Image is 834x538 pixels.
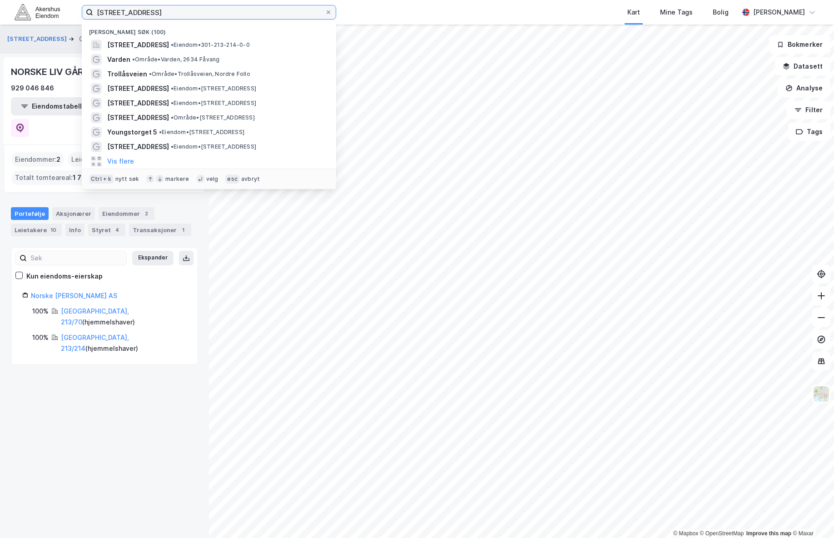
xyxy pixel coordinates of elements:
[79,34,106,45] div: Gårdeier
[778,79,830,97] button: Analyse
[61,306,187,328] div: ( hjemmelshaver )
[789,494,834,538] iframe: Chat Widget
[171,85,256,92] span: Eiendom • [STREET_ADDRESS]
[132,56,135,63] span: •
[107,69,147,80] span: Trollåsveien
[132,251,174,265] button: Ekspander
[159,129,162,135] span: •
[32,306,49,317] div: 100%
[107,112,169,123] span: [STREET_ADDRESS]
[93,5,325,19] input: Søk på adresse, matrikkel, gårdeiere, leietakere eller personer
[26,271,103,282] div: Kun eiendoms-eierskap
[7,35,69,44] button: [STREET_ADDRESS]
[107,98,169,109] span: [STREET_ADDRESS]
[115,175,139,183] div: nytt søk
[11,83,54,94] div: 929 046 846
[813,385,830,403] img: Z
[49,225,58,234] div: 10
[171,100,256,107] span: Eiendom • [STREET_ADDRESS]
[787,101,830,119] button: Filter
[171,143,174,150] span: •
[171,100,174,106] span: •
[142,209,151,218] div: 2
[171,114,174,121] span: •
[107,40,169,50] span: [STREET_ADDRESS]
[179,225,188,234] div: 1
[171,41,174,48] span: •
[171,114,255,121] span: Område • [STREET_ADDRESS]
[225,174,239,184] div: esc
[107,54,130,65] span: Varden
[129,224,191,236] div: Transaksjoner
[11,207,49,220] div: Portefølje
[165,175,189,183] div: markere
[107,83,169,94] span: [STREET_ADDRESS]
[171,143,256,150] span: Eiendom • [STREET_ADDRESS]
[11,224,62,236] div: Leietakere
[746,530,791,537] a: Improve this map
[700,530,744,537] a: OpenStreetMap
[32,332,49,343] div: 100%
[68,152,132,167] div: Leide lokasjoner :
[27,251,126,265] input: Søk
[89,174,114,184] div: Ctrl + k
[107,127,157,138] span: Youngstorget 5
[789,494,834,538] div: Kontrollprogram for chat
[171,41,250,49] span: Eiendom • 301-213-214-0-0
[73,172,98,183] span: 1 728 ㎡
[149,70,152,77] span: •
[171,85,174,92] span: •
[673,530,698,537] a: Mapbox
[52,207,95,220] div: Aksjonærer
[775,57,830,75] button: Datasett
[713,7,729,18] div: Bolig
[65,224,84,236] div: Info
[660,7,693,18] div: Mine Tags
[11,65,118,79] div: NORSKE LIV GÅRDEN AS
[241,175,260,183] div: avbryt
[788,123,830,141] button: Tags
[159,129,244,136] span: Eiendom • [STREET_ADDRESS]
[61,332,187,354] div: ( hjemmelshaver )
[11,170,101,185] div: Totalt tomteareal :
[107,156,134,167] button: Vis flere
[627,7,640,18] div: Kart
[15,4,60,20] img: akershus-eiendom-logo.9091f326c980b4bce74ccdd9f866810c.svg
[99,207,154,220] div: Eiendommer
[61,307,129,326] a: [GEOGRAPHIC_DATA], 213/70
[149,70,250,78] span: Område • Trollåsveien, Nordre Follo
[206,175,218,183] div: velg
[753,7,805,18] div: [PERSON_NAME]
[11,97,92,115] button: Eiendomstabell
[31,292,117,299] a: Norske [PERSON_NAME] AS
[107,141,169,152] span: [STREET_ADDRESS]
[61,334,129,352] a: [GEOGRAPHIC_DATA], 213/214
[88,224,125,236] div: Styret
[113,225,122,234] div: 4
[769,35,830,54] button: Bokmerker
[132,56,219,63] span: Område • Varden, 2634 Fåvang
[56,154,60,165] span: 2
[11,152,64,167] div: Eiendommer :
[82,21,336,38] div: [PERSON_NAME] søk (100)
